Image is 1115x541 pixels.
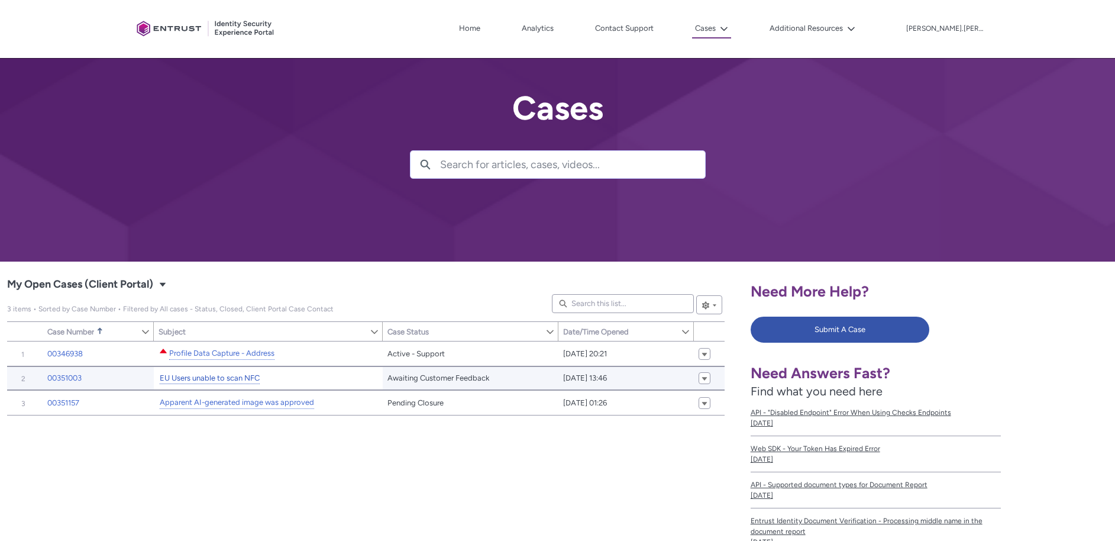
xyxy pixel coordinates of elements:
a: Apparent AI-generated image was approved [160,397,314,409]
span: [DATE] 13:46 [563,372,607,384]
a: 00351003 [47,372,82,384]
span: Find what you need here [751,384,883,398]
a: EU Users unable to scan NFC [160,372,260,385]
iframe: Qualified Messenger [904,267,1115,541]
a: Web SDK - Your Token Has Expired Error[DATE] [751,436,1001,472]
a: Case Status [383,322,545,341]
a: 00346938 [47,348,83,360]
a: Home [456,20,483,37]
span: [DATE] 01:26 [563,397,607,409]
a: 00351157 [47,397,79,409]
span: Web SDK - Your Token Has Expired Error [751,443,1001,454]
a: Contact Support [592,20,657,37]
a: Case Number [43,322,141,341]
button: Search [411,151,440,178]
button: Additional Resources [767,20,858,37]
input: Search for articles, cases, videos... [440,151,705,178]
input: Search this list... [552,294,694,313]
p: [PERSON_NAME].[PERSON_NAME] [906,25,983,33]
h2: Cases [410,90,706,127]
button: Cases [692,20,731,38]
span: Entrust Identity Document Verification - Processing middle name in the document report [751,516,1001,537]
span: Awaiting Customer Feedback [387,372,489,384]
lightning-formatted-date-time: [DATE] [751,455,773,463]
a: API - Supported document types for Document Report[DATE] [751,472,1001,508]
span: Case Number [47,327,94,336]
a: Subject [154,322,370,341]
button: Select a List View: Cases [156,277,170,291]
span: My Open Cases (Client Portal) [7,305,334,313]
span: API - "Disabled Endpoint" Error When Using Checks Endpoints [751,407,1001,418]
a: Analytics, opens in new tab [519,20,557,37]
a: API - "Disabled Endpoint" Error When Using Checks Endpoints[DATE] [751,400,1001,436]
button: Submit A Case [751,317,929,343]
button: User Profile hank.hsu [906,22,984,34]
span: My Open Cases (Client Portal) [7,275,153,294]
span: Active - Support [387,348,445,360]
h1: Need Answers Fast? [751,364,1001,382]
span: Need More Help? [751,282,869,300]
a: Profile Data Capture - Address [169,347,274,360]
a: Date/Time Opened [558,322,681,341]
lightning-formatted-date-time: [DATE] [751,491,773,500]
span: API - Supported document types for Document Report [751,479,1001,490]
button: List View Controls [696,295,722,314]
lightning-formatted-date-time: [DATE] [751,419,773,427]
span: [DATE] 20:21 [563,348,607,360]
lightning-icon: Escalated [159,346,168,356]
span: Pending Closure [387,397,444,409]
